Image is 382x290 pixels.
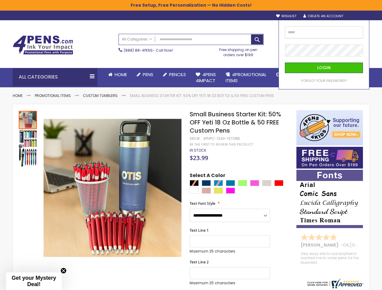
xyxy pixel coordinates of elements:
[60,268,67,274] button: Close teaser
[119,34,155,44] a: All Categories
[19,130,37,148] img: Small Business Starter Kit: 50% OFF Yeti 18 Oz Bottle & 50 FREE Custom Pens
[274,180,283,186] div: Red
[130,93,274,98] li: Small Business Starter Kit: 50% OFF Yeti 18 Oz Bottle & 50 FREE Custom Pens
[202,180,211,186] div: Navy Blue
[132,68,158,81] a: Pens
[190,201,215,206] span: Text Font Style
[143,71,153,78] span: Pens
[306,285,363,290] a: 4pens.com certificate URL
[276,14,296,18] a: Wishlist
[296,147,363,169] img: Free shipping on orders over $199
[301,79,347,83] a: Forgot Your Password?
[221,68,271,88] a: 4PROMOTIONALITEMS
[226,71,266,84] span: 4PROMOTIONAL ITEMS
[343,242,349,248] span: OK
[83,93,118,98] a: Custom Tumblers
[190,249,270,254] p: Maximum 25 characters
[190,148,206,153] span: In stock
[19,148,37,166] img: Small Business Starter Kit: 50% OFF Yeti 18 Oz Bottle & 50 FREE Custom Pens
[190,259,209,265] span: Text Line 2
[190,110,281,135] span: Small Business Starter Kit: 50% OFF Yeti 18 Oz Bottle & 50 FREE Custom Pens
[226,180,235,186] div: Aqua
[262,180,271,186] div: Sand
[190,281,270,285] p: Maximum 25 characters
[317,65,331,71] span: Login
[271,68,299,81] a: Rush
[190,188,199,194] div: White
[301,78,347,83] span: Forgot Your Password?
[190,136,201,141] strong: SKU
[203,136,240,141] div: 4PHPC-1243-YETI18B
[124,48,153,53] a: (888) 88-4PENS
[349,14,369,19] div: Sign In
[190,148,206,153] div: Availability
[6,272,62,290] div: Get your Mystery Deal!Close teaser
[285,63,363,73] button: Login
[196,71,216,84] span: 4Pens 4impact
[202,188,211,194] div: Peach
[19,110,38,129] div: Small Business Starter Kit: 50% OFF Yeti 18 Oz Bottle & 50 FREE Custom Pens
[190,154,208,162] span: $23.99
[13,68,97,86] div: All Categories
[103,68,132,81] a: Home
[44,119,182,257] img: Small Business Starter Kit: 50% OFF Yeti 18 Oz Bottle & 50 FREE Custom Pens
[190,172,225,180] span: Select A Color
[158,68,191,81] a: Pencils
[13,93,23,98] a: Home
[11,275,56,287] span: Get your Mystery Deal!
[301,252,359,265] div: Very easy site to use boyfriend wanted me to order pens for his business
[115,71,127,78] span: Home
[250,180,259,186] div: Pink
[13,35,73,55] img: 4Pens Custom Pens and Promotional Products
[296,110,363,145] img: 4pens 4 kids
[296,170,363,228] img: font-personalization-examples
[306,278,363,288] img: 4pens.com widget logo
[19,129,38,148] div: Small Business Starter Kit: 50% OFF Yeti 18 Oz Bottle & 50 FREE Custom Pens
[303,14,343,18] a: Create an Account
[238,180,247,186] div: Green Light
[226,188,235,194] div: Neon Pink
[190,228,209,233] span: Text Line 1
[301,242,341,248] span: [PERSON_NAME]
[213,45,264,57] div: Free shipping on pen orders over $199
[190,142,253,147] a: Be the first to review this product
[122,37,152,42] span: All Categories
[169,71,186,78] span: Pencils
[124,48,173,53] span: - Call Now!
[35,93,71,98] a: Promotional Items
[191,68,221,88] a: 4Pens4impact
[214,188,223,194] div: Neon Lime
